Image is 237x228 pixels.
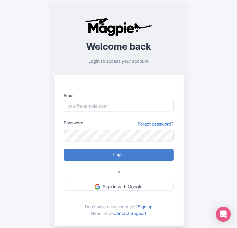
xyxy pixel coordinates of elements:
a: Forgot password? [138,121,174,127]
label: Email [64,92,174,99]
a: Sign up [138,204,152,209]
span: or [116,168,121,176]
div: Don't have an account yet? Need help? [64,198,174,216]
a: Sign in with Google [64,183,174,191]
p: Login to access your account [54,58,184,65]
img: google.svg [95,184,100,190]
a: Contact Support [113,211,146,216]
label: Password [64,119,83,126]
img: logo-ab69f6fb50320c5b225c76a69d11143b.png [83,17,154,36]
div: Open Intercom Messenger [216,207,231,222]
input: you@example.com [64,100,174,112]
input: Login [64,149,174,161]
h2: Welcome back [54,41,184,52]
